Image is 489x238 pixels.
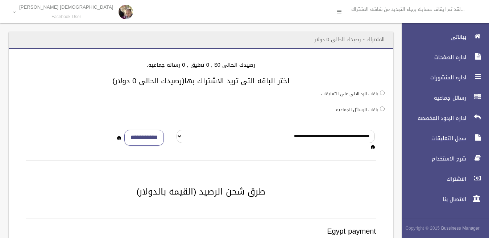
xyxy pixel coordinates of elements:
a: اداره الردود المخصصه [396,110,489,126]
a: سجل التعليقات [396,130,489,146]
strong: Bussiness Manager [441,224,480,232]
span: اداره المنشورات [396,74,468,81]
a: اداره المنشورات [396,70,489,85]
span: رسائل جماعيه [396,94,468,101]
header: الاشتراك - رصيدك الحالى 0 دولار [306,33,393,47]
a: الاشتراك [396,171,489,187]
span: Copyright © 2015 [405,224,440,232]
a: بياناتى [396,29,489,45]
span: اداره الصفحات [396,54,468,61]
label: باقات الرسائل الجماعيه [336,106,378,114]
p: [DEMOGRAPHIC_DATA] [PERSON_NAME] [19,4,113,10]
span: شرح الاستخدام [396,155,468,162]
span: الاشتراك [396,175,468,183]
a: رسائل جماعيه [396,90,489,106]
span: اداره الردود المخصصه [396,114,468,122]
label: باقات الرد الالى على التعليقات [321,90,378,98]
span: الاتصال بنا [396,196,468,203]
span: بياناتى [396,33,468,41]
h4: رصيدك الحالى 0$ , 0 تعليق , 0 رساله جماعيه. [17,62,385,68]
a: شرح الاستخدام [396,151,489,167]
small: Facebook User [19,14,113,20]
span: سجل التعليقات [396,135,468,142]
a: الاتصال بنا [396,191,489,207]
h3: اختر الباقه التى تريد الاشتراك بها(رصيدك الحالى 0 دولار) [17,77,385,85]
h2: طرق شحن الرصيد (القيمه بالدولار) [17,187,385,196]
h3: Egypt payment [26,227,376,235]
a: اداره الصفحات [396,49,489,65]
